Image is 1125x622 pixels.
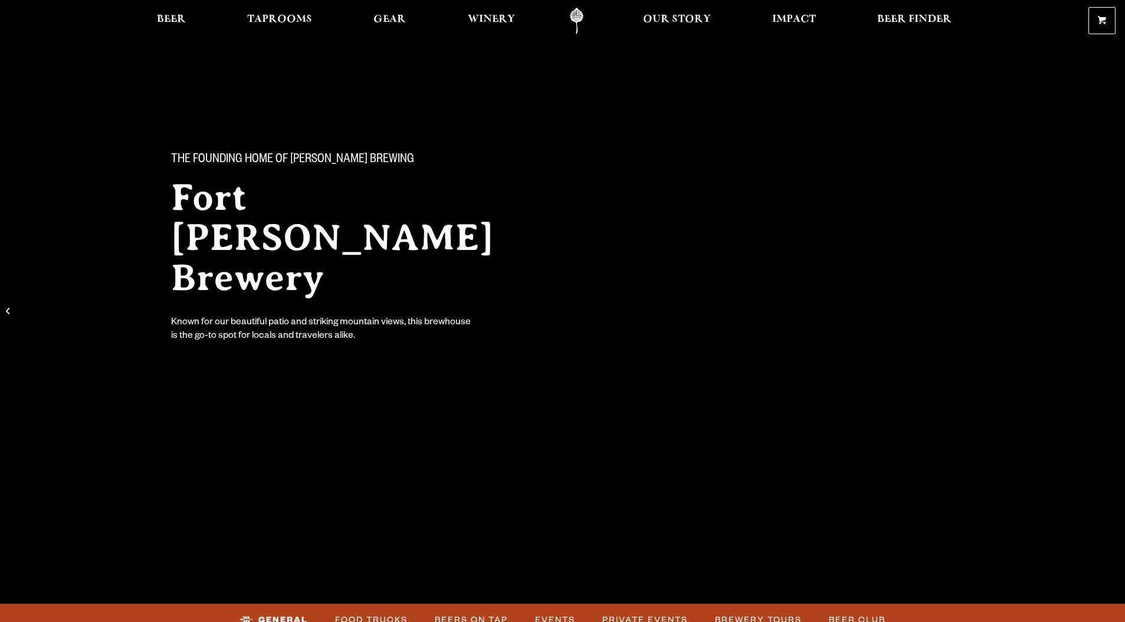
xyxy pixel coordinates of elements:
[765,8,824,34] a: Impact
[240,8,320,34] a: Taprooms
[555,8,599,34] a: Odell Home
[157,15,186,24] span: Beer
[870,8,959,34] a: Beer Finder
[247,15,312,24] span: Taprooms
[373,15,406,24] span: Gear
[468,15,515,24] span: Winery
[635,8,719,34] a: Our Story
[877,15,952,24] span: Beer Finder
[171,153,414,168] span: The Founding Home of [PERSON_NAME] Brewing
[643,15,711,24] span: Our Story
[460,8,523,34] a: Winery
[171,177,539,298] h2: Fort [PERSON_NAME] Brewery
[171,317,473,344] div: Known for our beautiful patio and striking mountain views, this brewhouse is the go-to spot for l...
[366,8,414,34] a: Gear
[772,15,816,24] span: Impact
[149,8,193,34] a: Beer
